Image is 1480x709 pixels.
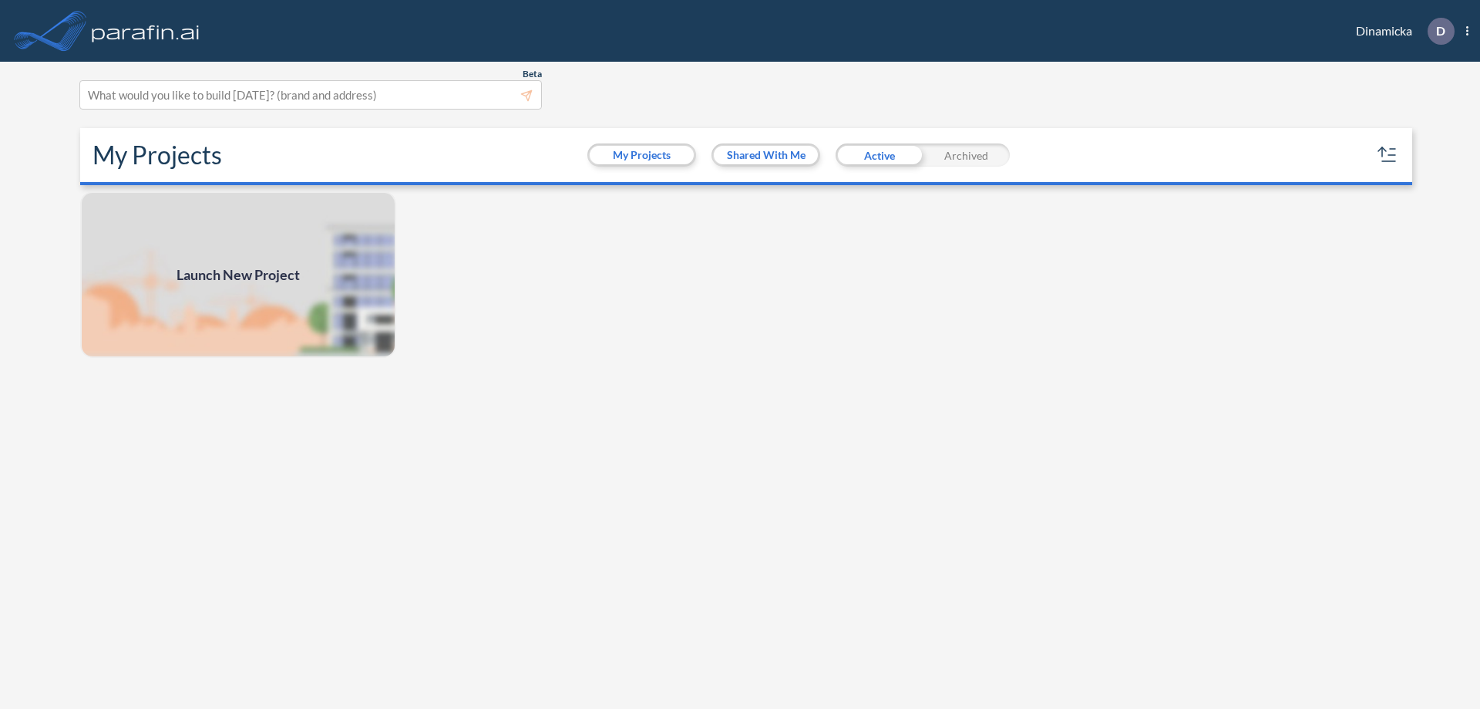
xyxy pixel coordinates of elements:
[590,146,694,164] button: My Projects
[92,140,222,170] h2: My Projects
[836,143,923,167] div: Active
[80,191,396,358] a: Launch New Project
[177,265,300,285] span: Launch New Project
[923,143,1010,167] div: Archived
[89,15,203,46] img: logo
[80,191,396,358] img: add
[1333,18,1468,45] div: Dinamicka
[1375,143,1400,167] button: sort
[1436,24,1445,38] p: D
[523,68,542,80] span: Beta
[714,146,818,164] button: Shared With Me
